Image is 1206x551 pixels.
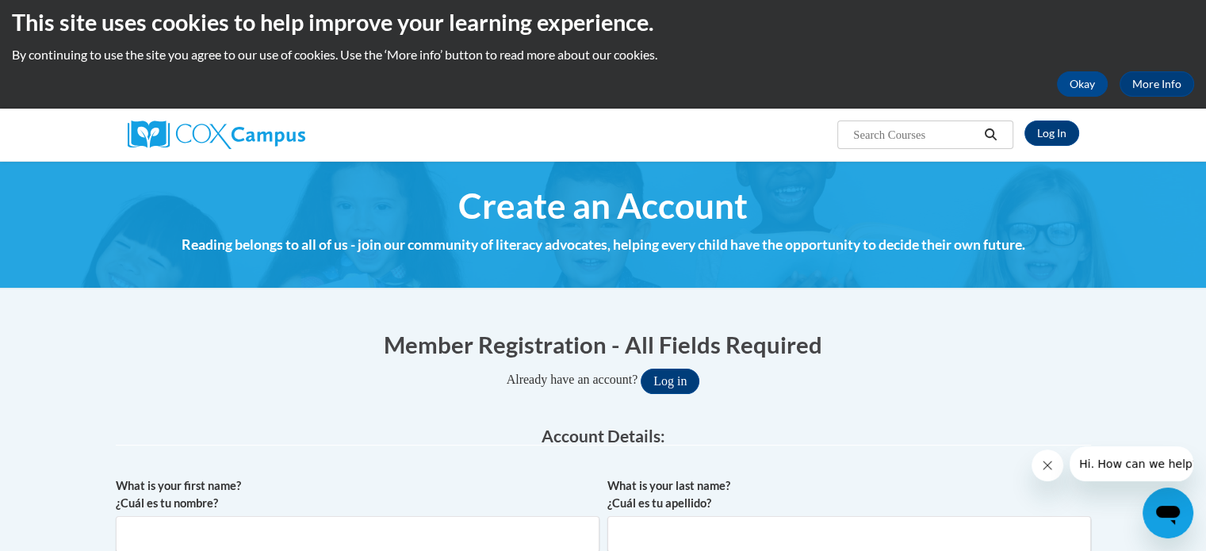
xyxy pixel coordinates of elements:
[607,477,1091,512] label: What is your last name? ¿Cuál es tu apellido?
[128,121,305,149] img: Cox Campus
[12,6,1194,38] h2: This site uses cookies to help improve your learning experience.
[507,373,638,386] span: Already have an account?
[1143,488,1193,538] iframe: Button to launch messaging window
[10,11,128,24] span: Hi. How can we help?
[1032,450,1063,481] iframe: Close message
[116,235,1091,255] h4: Reading belongs to all of us - join our community of literacy advocates, helping every child have...
[1024,121,1079,146] a: Log In
[12,46,1194,63] p: By continuing to use the site you agree to our use of cookies. Use the ‘More info’ button to read...
[542,426,665,446] span: Account Details:
[852,125,978,144] input: Search Courses
[116,328,1091,361] h1: Member Registration - All Fields Required
[1120,71,1194,97] a: More Info
[1057,71,1108,97] button: Okay
[1070,446,1193,481] iframe: Message from company
[116,477,599,512] label: What is your first name? ¿Cuál es tu nombre?
[641,369,699,394] button: Log in
[978,125,1002,144] button: Search
[458,185,748,227] span: Create an Account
